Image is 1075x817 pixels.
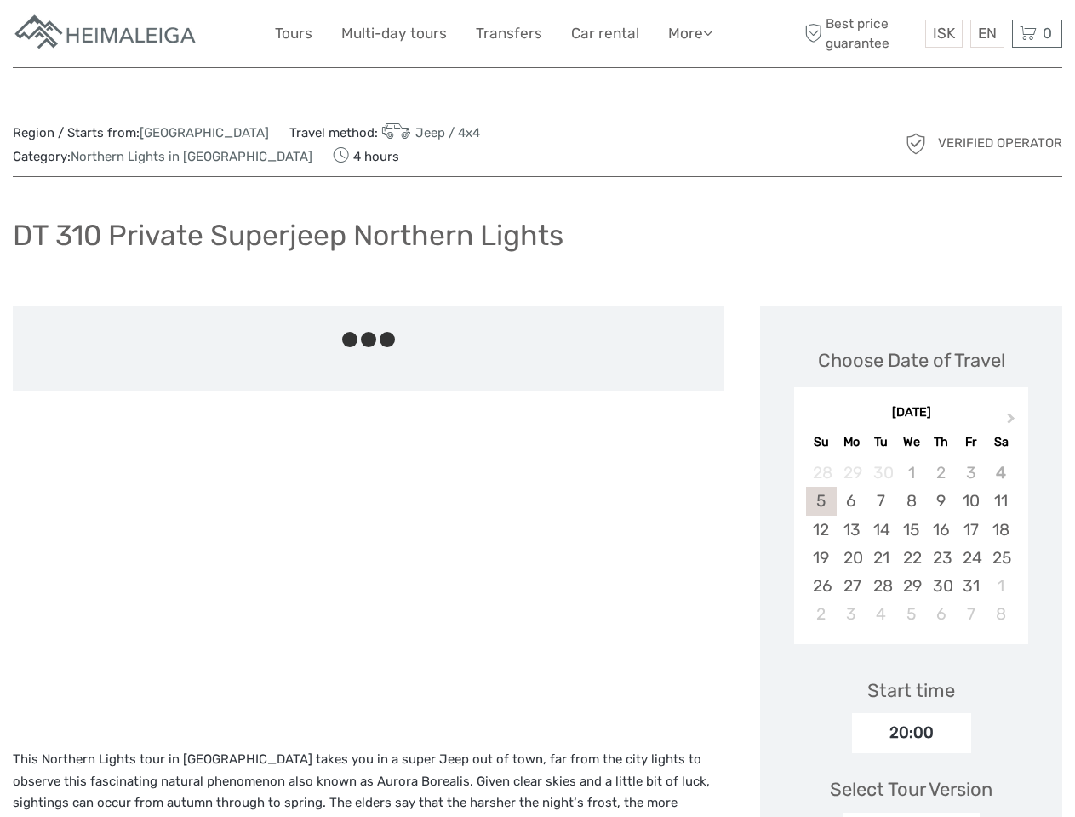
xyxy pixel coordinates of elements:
a: Car rental [571,21,639,46]
div: Choose Friday, October 24th, 2025 [956,544,986,572]
span: Travel method: [289,120,480,144]
div: Choose Tuesday, October 28th, 2025 [866,572,896,600]
div: Choose Thursday, October 9th, 2025 [926,487,956,515]
div: Th [926,431,956,454]
div: Choose Thursday, October 16th, 2025 [926,516,956,544]
div: Choose Date of Travel [818,347,1005,374]
div: Choose Sunday, October 12th, 2025 [806,516,836,544]
a: Northern Lights in [GEOGRAPHIC_DATA] [71,149,312,164]
div: Choose Friday, November 7th, 2025 [956,600,986,628]
div: Su [806,431,836,454]
span: Region / Starts from: [13,124,269,142]
div: Not available Saturday, October 4th, 2025 [986,459,1015,487]
div: Not available Tuesday, September 30th, 2025 [866,459,896,487]
div: Choose Monday, October 6th, 2025 [837,487,866,515]
div: Choose Wednesday, November 5th, 2025 [896,600,926,628]
div: Choose Tuesday, October 14th, 2025 [866,516,896,544]
div: Not available Monday, September 29th, 2025 [837,459,866,487]
div: Choose Sunday, October 19th, 2025 [806,544,836,572]
div: Choose Wednesday, October 22nd, 2025 [896,544,926,572]
h1: DT 310 Private Superjeep Northern Lights [13,218,563,253]
div: Choose Saturday, November 8th, 2025 [986,600,1015,628]
a: Jeep / 4x4 [378,125,480,140]
a: Transfers [476,21,542,46]
a: More [668,21,712,46]
div: Choose Tuesday, November 4th, 2025 [866,600,896,628]
div: Select Tour Version [830,776,992,803]
div: Choose Saturday, October 11th, 2025 [986,487,1015,515]
img: Apartments in Reykjavik [13,13,200,54]
div: Choose Saturday, November 1st, 2025 [986,572,1015,600]
div: Choose Friday, October 17th, 2025 [956,516,986,544]
div: Choose Wednesday, October 29th, 2025 [896,572,926,600]
div: Choose Sunday, November 2nd, 2025 [806,600,836,628]
div: Tu [866,431,896,454]
div: Choose Thursday, October 23rd, 2025 [926,544,956,572]
div: Choose Wednesday, October 8th, 2025 [896,487,926,515]
div: Choose Monday, November 3rd, 2025 [837,600,866,628]
div: Not available Sunday, September 28th, 2025 [806,459,836,487]
div: Sa [986,431,1015,454]
span: 4 hours [333,144,399,168]
div: We [896,431,926,454]
div: Choose Saturday, October 25th, 2025 [986,544,1015,572]
button: Next Month [999,408,1026,436]
div: Fr [956,431,986,454]
div: Not available Friday, October 3rd, 2025 [956,459,986,487]
span: ISK [933,25,955,42]
div: month 2025-10 [799,459,1022,628]
div: Choose Thursday, October 30th, 2025 [926,572,956,600]
div: Start time [867,677,955,704]
div: EN [970,20,1004,48]
div: Choose Tuesday, October 7th, 2025 [866,487,896,515]
img: verified_operator_grey_128.png [902,130,929,157]
div: [DATE] [794,404,1028,422]
div: Choose Friday, October 10th, 2025 [956,487,986,515]
div: Choose Monday, October 13th, 2025 [837,516,866,544]
a: [GEOGRAPHIC_DATA] [140,125,269,140]
span: Category: [13,148,312,166]
div: Choose Monday, October 20th, 2025 [837,544,866,572]
div: Choose Monday, October 27th, 2025 [837,572,866,600]
div: Mo [837,431,866,454]
div: Choose Saturday, October 18th, 2025 [986,516,1015,544]
span: Best price guarantee [800,14,921,52]
span: 0 [1040,25,1055,42]
div: Not available Thursday, October 2nd, 2025 [926,459,956,487]
a: Multi-day tours [341,21,447,46]
div: 20:00 [852,713,971,752]
div: Choose Sunday, October 5th, 2025 [806,487,836,515]
div: Choose Wednesday, October 15th, 2025 [896,516,926,544]
div: Choose Thursday, November 6th, 2025 [926,600,956,628]
div: Not available Wednesday, October 1st, 2025 [896,459,926,487]
span: Verified Operator [938,134,1062,152]
div: Choose Tuesday, October 21st, 2025 [866,544,896,572]
a: Tours [275,21,312,46]
div: Choose Sunday, October 26th, 2025 [806,572,836,600]
div: Choose Friday, October 31st, 2025 [956,572,986,600]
